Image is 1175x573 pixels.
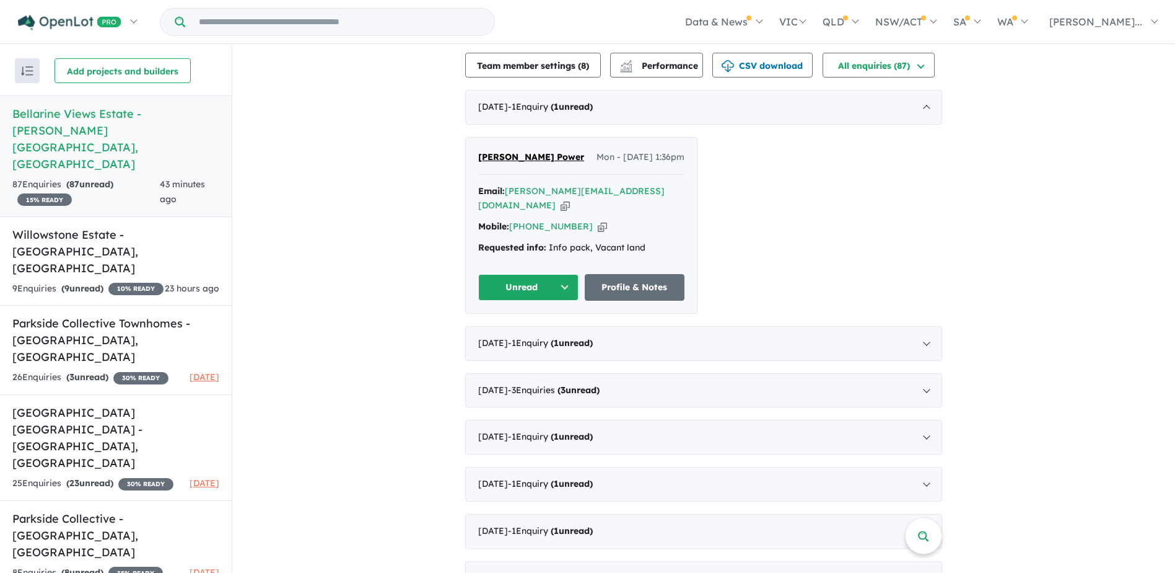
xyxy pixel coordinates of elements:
[1049,16,1142,28] span: [PERSON_NAME]...
[18,15,121,30] img: Openlot PRO Logo White
[508,384,600,396] span: - 3 Enquir ies
[12,282,164,296] div: 9 Enquir ies
[508,431,593,442] span: - 1 Enquir y
[554,478,559,489] span: 1
[66,477,113,489] strong: ( unread)
[508,101,593,112] span: - 1 Enquir y
[620,64,632,72] img: bar-chart.svg
[596,150,684,165] span: Mon - [DATE] 1:36pm
[465,420,942,455] div: [DATE]
[561,384,566,396] span: 3
[61,283,103,294] strong: ( unread)
[598,220,607,233] button: Copy
[508,525,593,536] span: - 1 Enquir y
[465,53,601,78] button: Team member settings (8)
[12,370,168,385] div: 26 Enquir ies
[21,66,33,76] img: sort.svg
[551,431,593,442] strong: ( unread)
[17,193,72,206] span: 15 % READY
[478,221,509,232] strong: Mobile:
[478,185,505,197] strong: Email:
[823,53,935,78] button: All enquiries (87)
[622,60,698,71] span: Performance
[69,371,74,383] span: 3
[108,283,164,295] span: 10 % READY
[64,283,69,294] span: 9
[188,9,492,35] input: Try estate name, suburb, builder or developer
[621,60,632,67] img: line-chart.svg
[12,510,219,561] h5: Parkside Collective - [GEOGRAPHIC_DATA] , [GEOGRAPHIC_DATA]
[165,283,219,294] span: 23 hours ago
[12,177,160,207] div: 87 Enquir ies
[12,105,219,172] h5: Bellarine Views Estate - [PERSON_NAME][GEOGRAPHIC_DATA] , [GEOGRAPHIC_DATA]
[465,90,942,125] div: [DATE]
[190,371,219,383] span: [DATE]
[478,150,584,165] a: [PERSON_NAME] Power
[12,404,219,471] h5: [GEOGRAPHIC_DATA] [GEOGRAPHIC_DATA] - [GEOGRAPHIC_DATA] , [GEOGRAPHIC_DATA]
[465,514,942,549] div: [DATE]
[551,525,593,536] strong: ( unread)
[465,467,942,502] div: [DATE]
[554,431,559,442] span: 1
[610,53,703,78] button: Performance
[478,241,684,255] div: Info pack, Vacant land
[12,226,219,277] h5: Willowstone Estate - [GEOGRAPHIC_DATA] , [GEOGRAPHIC_DATA]
[554,337,559,349] span: 1
[66,179,113,190] strong: ( unread)
[69,477,79,489] span: 23
[55,58,191,83] button: Add projects and builders
[722,60,734,73] img: download icon
[712,53,813,78] button: CSV download
[551,337,593,349] strong: ( unread)
[66,371,108,383] strong: ( unread)
[465,326,942,361] div: [DATE]
[478,274,579,301] button: Unread
[551,478,593,489] strong: ( unread)
[509,221,593,232] a: [PHONE_NUMBER]
[561,199,570,212] button: Copy
[113,372,168,384] span: 30 % READY
[190,477,219,489] span: [DATE]
[478,151,584,162] span: [PERSON_NAME] Power
[465,373,942,408] div: [DATE]
[557,384,600,396] strong: ( unread)
[581,60,586,71] span: 8
[12,315,219,365] h5: Parkside Collective Townhomes - [GEOGRAPHIC_DATA] , [GEOGRAPHIC_DATA]
[585,274,685,301] a: Profile & Notes
[12,476,173,491] div: 25 Enquir ies
[508,478,593,489] span: - 1 Enquir y
[508,337,593,349] span: - 1 Enquir y
[554,525,559,536] span: 1
[118,478,173,491] span: 30 % READY
[554,101,559,112] span: 1
[478,185,665,211] a: [PERSON_NAME][EMAIL_ADDRESS][DOMAIN_NAME]
[69,179,79,190] span: 87
[160,179,205,205] span: 43 minutes ago
[551,101,593,112] strong: ( unread)
[478,242,546,253] strong: Requested info:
